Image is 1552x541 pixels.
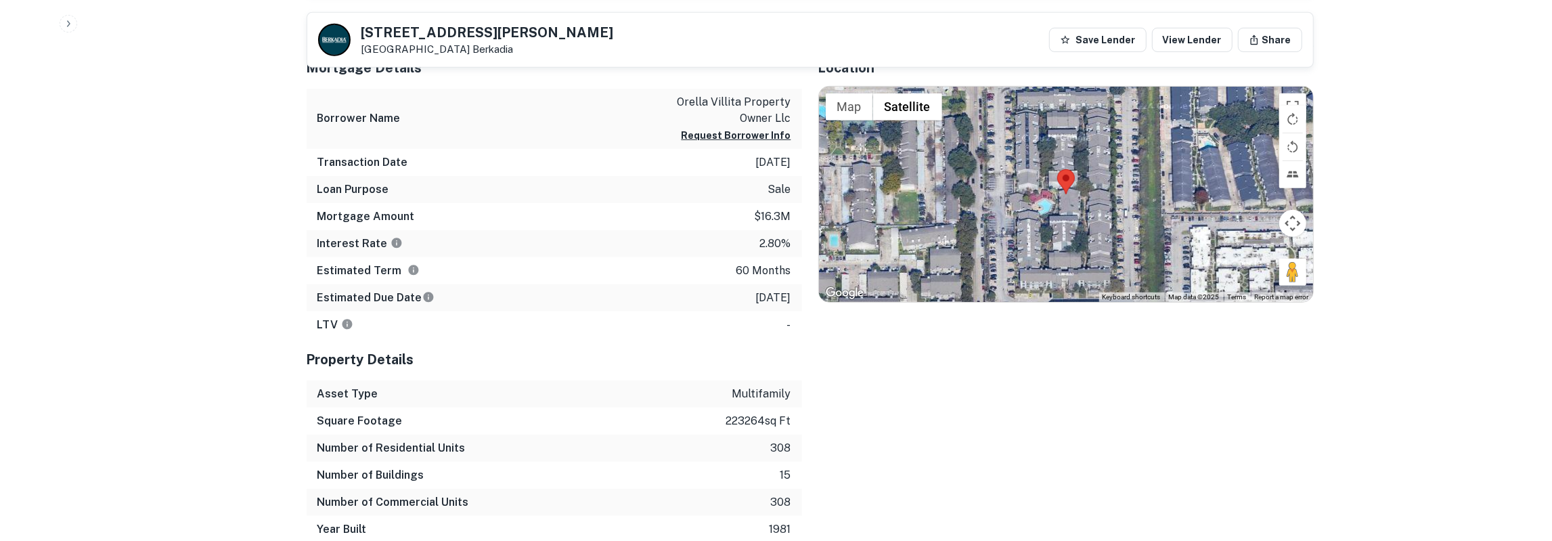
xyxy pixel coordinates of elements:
p: 60 months [736,263,791,279]
p: $16.3m [755,209,791,225]
p: multifamily [732,386,791,402]
p: 223264 sq ft [726,413,791,429]
a: Berkadia [473,43,514,55]
button: Drag Pegman onto the map to open Street View [1279,259,1306,286]
h6: Number of Commercial Units [317,494,469,511]
p: 308 [771,494,791,511]
button: Share [1238,28,1302,52]
button: Save Lender [1049,28,1147,52]
span: Map data ©2025 [1169,293,1220,301]
button: Tilt map [1279,161,1306,188]
p: [DATE] [756,290,791,306]
p: sale [768,181,791,198]
button: Show street map [826,93,873,121]
button: Keyboard shortcuts [1103,293,1161,302]
svg: Estimate is based on a standard schedule for this type of loan. [422,291,435,303]
button: Toggle fullscreen view [1279,93,1306,121]
h6: Loan Purpose [317,181,389,198]
h6: Interest Rate [317,236,403,252]
button: Rotate map clockwise [1279,106,1306,133]
h6: Mortgage Amount [317,209,415,225]
svg: LTVs displayed on the website are for informational purposes only and may be reported incorrectly... [341,318,353,330]
a: Open this area in Google Maps (opens a new window) [822,284,867,302]
p: - [787,317,791,333]
iframe: Chat Widget [1484,433,1552,498]
p: [GEOGRAPHIC_DATA] [361,43,614,56]
h6: Estimated Due Date [317,290,435,306]
p: 1981 [770,521,791,538]
svg: Term is based on a standard schedule for this type of loan. [407,264,420,276]
h6: Borrower Name [317,110,401,127]
button: Show satellite imagery [873,93,942,121]
h5: [STREET_ADDRESS][PERSON_NAME] [361,26,614,39]
a: Terms (opens in new tab) [1228,293,1247,301]
button: Request Borrower Info [682,127,791,144]
p: 308 [771,440,791,456]
h6: Year Built [317,521,367,538]
p: 15 [780,467,791,483]
button: Rotate map counterclockwise [1279,133,1306,160]
h6: Number of Buildings [317,467,424,483]
p: 2.80% [760,236,791,252]
svg: The interest rates displayed on the website are for informational purposes only and may be report... [391,237,403,249]
p: orella villita property owner llc [669,94,791,127]
h6: Estimated Term [317,263,420,279]
h5: Property Details [307,349,802,370]
h6: LTV [317,317,353,333]
h6: Number of Residential Units [317,440,466,456]
button: Map camera controls [1279,210,1306,237]
h6: Transaction Date [317,154,408,171]
h6: Square Footage [317,413,403,429]
a: Report a map error [1255,293,1309,301]
h6: Asset Type [317,386,378,402]
p: [DATE] [756,154,791,171]
img: Google [822,284,867,302]
a: View Lender [1152,28,1233,52]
